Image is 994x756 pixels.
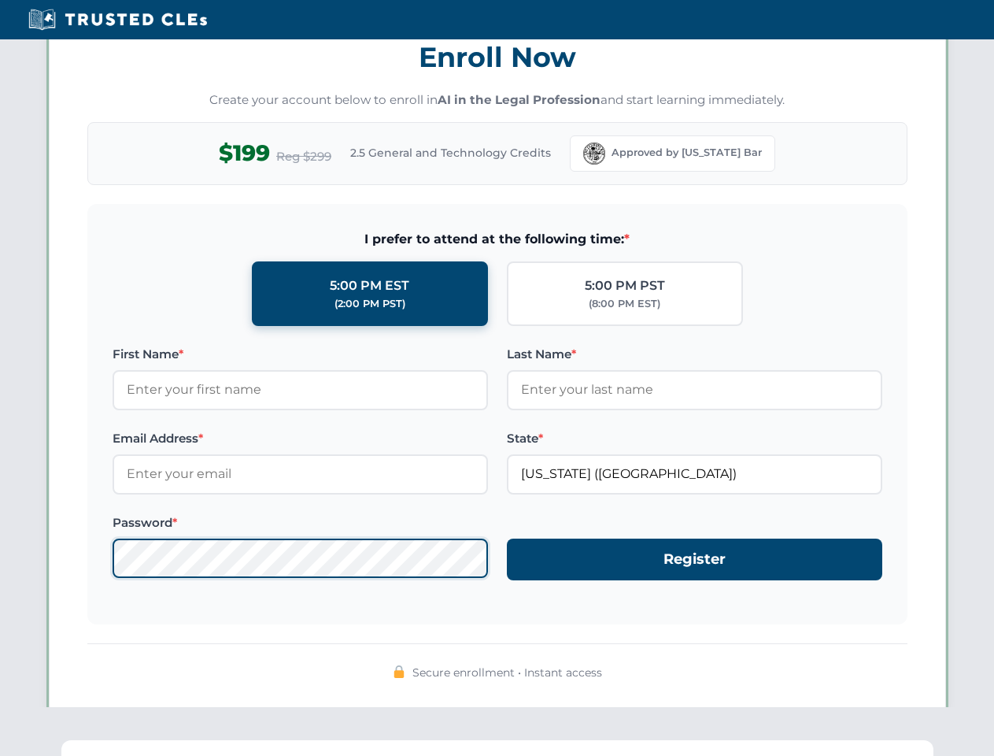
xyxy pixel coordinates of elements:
[393,665,405,678] img: 🔒
[612,145,762,161] span: Approved by [US_STATE] Bar
[113,370,488,409] input: Enter your first name
[113,345,488,364] label: First Name
[334,296,405,312] div: (2:00 PM PST)
[507,370,882,409] input: Enter your last name
[507,429,882,448] label: State
[507,539,882,580] button: Register
[276,147,331,166] span: Reg $299
[87,91,907,109] p: Create your account below to enroll in and start learning immediately.
[219,135,270,171] span: $199
[507,345,882,364] label: Last Name
[113,229,882,250] span: I prefer to attend at the following time:
[589,296,660,312] div: (8:00 PM EST)
[350,144,551,161] span: 2.5 General and Technology Credits
[113,513,488,532] label: Password
[113,429,488,448] label: Email Address
[412,664,602,681] span: Secure enrollment • Instant access
[583,143,605,165] img: Florida Bar
[24,8,212,31] img: Trusted CLEs
[585,276,665,296] div: 5:00 PM PST
[113,454,488,494] input: Enter your email
[87,32,907,82] h3: Enroll Now
[438,92,600,107] strong: AI in the Legal Profession
[507,454,882,494] input: Florida (FL)
[330,276,409,296] div: 5:00 PM EST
